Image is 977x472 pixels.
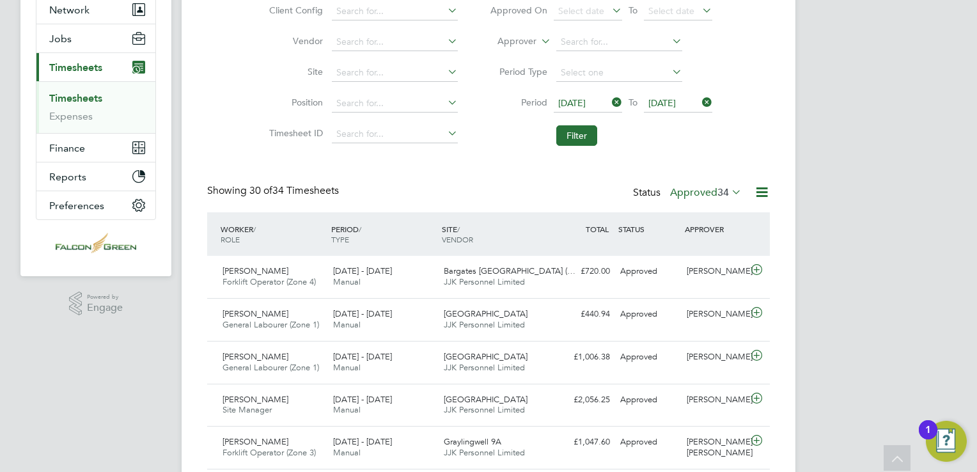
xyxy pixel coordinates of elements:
span: [DATE] - [DATE] [333,436,392,447]
div: [PERSON_NAME] [682,347,748,368]
div: SITE [439,217,549,251]
div: Timesheets [36,81,155,133]
input: Select one [556,64,682,82]
span: [DATE] - [DATE] [333,351,392,362]
span: ROLE [221,234,240,244]
span: To [625,2,641,19]
label: Site [265,66,323,77]
button: Finance [36,134,155,162]
div: Approved [615,432,682,453]
div: Approved [615,261,682,282]
span: [DATE] [558,97,586,109]
label: Client Config [265,4,323,16]
div: 1 [925,430,931,446]
span: [PERSON_NAME] [223,265,288,276]
span: / [457,224,460,234]
div: Showing [207,184,341,198]
div: Approved [615,347,682,368]
span: Manual [333,362,361,373]
input: Search for... [332,33,458,51]
div: £440.94 [549,304,615,325]
span: Manual [333,276,361,287]
span: JJK Personnel Limited [444,447,525,458]
span: [DATE] [648,97,676,109]
div: APPROVER [682,217,748,240]
div: [PERSON_NAME] [682,389,748,411]
span: 34 [717,186,729,199]
div: [PERSON_NAME] [PERSON_NAME] [682,432,748,464]
span: Select date [648,5,694,17]
input: Search for... [332,125,458,143]
span: JJK Personnel Limited [444,404,525,415]
a: Expenses [49,110,93,122]
span: / [359,224,361,234]
span: [DATE] - [DATE] [333,265,392,276]
span: [GEOGRAPHIC_DATA] [444,351,528,362]
input: Search for... [332,95,458,113]
span: TYPE [331,234,349,244]
span: Manual [333,404,361,415]
span: [PERSON_NAME] [223,436,288,447]
label: Approved [670,186,742,199]
span: Manual [333,319,361,330]
label: Period [490,97,547,108]
span: Network [49,4,90,16]
span: Forklift Operator (Zone 3) [223,447,316,458]
span: 34 Timesheets [249,184,339,197]
span: [PERSON_NAME] [223,351,288,362]
button: Filter [556,125,597,146]
div: Status [633,184,744,202]
span: Site Manager [223,404,272,415]
label: Approver [479,35,536,48]
a: Powered byEngage [69,292,123,316]
a: Go to home page [36,233,156,253]
span: Powered by [87,292,123,303]
span: Jobs [49,33,72,45]
div: PERIOD [328,217,439,251]
span: Engage [87,303,123,313]
div: Approved [615,304,682,325]
div: [PERSON_NAME] [682,304,748,325]
div: WORKER [217,217,328,251]
span: Timesheets [49,61,102,74]
div: £1,006.38 [549,347,615,368]
span: Preferences [49,200,104,212]
label: Approved On [490,4,547,16]
input: Search for... [332,64,458,82]
span: / [253,224,256,234]
span: [GEOGRAPHIC_DATA] [444,308,528,319]
span: [DATE] - [DATE] [333,394,392,405]
button: Open Resource Center, 1 new notification [926,421,967,462]
span: JJK Personnel Limited [444,362,525,373]
span: [DATE] - [DATE] [333,308,392,319]
span: Reports [49,171,86,183]
span: VENDOR [442,234,473,244]
img: falcongreen-logo-retina.png [56,233,136,253]
label: Timesheet ID [265,127,323,139]
span: Select date [558,5,604,17]
div: [PERSON_NAME] [682,261,748,282]
span: To [625,94,641,111]
button: Timesheets [36,53,155,81]
input: Search for... [556,33,682,51]
a: Timesheets [49,92,102,104]
label: Position [265,97,323,108]
div: Approved [615,389,682,411]
span: [PERSON_NAME] [223,308,288,319]
span: Graylingwell 9A [444,436,501,447]
div: £1,047.60 [549,432,615,453]
input: Search for... [332,3,458,20]
span: 30 of [249,184,272,197]
span: JJK Personnel Limited [444,276,525,287]
div: £2,056.25 [549,389,615,411]
span: General Labourer (Zone 1) [223,362,319,373]
span: Finance [49,142,85,154]
span: JJK Personnel Limited [444,319,525,330]
button: Reports [36,162,155,191]
button: Preferences [36,191,155,219]
span: Forklift Operator (Zone 4) [223,276,316,287]
span: General Labourer (Zone 1) [223,319,319,330]
span: [PERSON_NAME] [223,394,288,405]
button: Jobs [36,24,155,52]
div: STATUS [615,217,682,240]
